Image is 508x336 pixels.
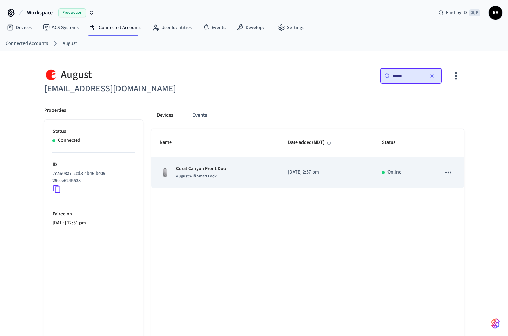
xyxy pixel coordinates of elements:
[491,318,500,329] img: SeamLogoGradient.69752ec5.svg
[489,6,502,20] button: EA
[446,9,467,16] span: Find by ID
[52,219,135,227] p: [DATE] 12:51 pm
[151,107,464,123] div: connected account tabs
[52,161,135,168] p: ID
[288,169,365,176] p: [DATE] 2:57 pm
[187,107,212,123] button: Events
[382,137,404,148] span: Status
[6,40,48,47] a: Connected Accounts
[197,21,231,34] a: Events
[231,21,272,34] a: Developer
[151,107,179,123] button: Devices
[288,137,334,148] span: Date added(MDT)
[160,137,181,148] span: Name
[52,210,135,218] p: Paired on
[433,7,486,19] div: Find by ID⌘ K
[52,128,135,135] p: Status
[58,137,80,144] p: Connected
[44,82,250,96] h6: [EMAIL_ADDRESS][DOMAIN_NAME]
[272,21,310,34] a: Settings
[489,7,502,19] span: EA
[63,40,77,47] a: August
[44,68,250,82] div: August
[387,169,401,176] p: Online
[1,21,37,34] a: Devices
[27,9,53,17] span: Workspace
[44,107,66,114] p: Properties
[176,165,228,172] p: Coral Canyon Front Door
[151,129,464,188] table: sticky table
[176,173,217,179] span: August Wifi Smart Lock
[44,68,58,82] img: August Logo, Square
[58,8,86,17] span: Production
[37,21,84,34] a: ACS Systems
[84,21,147,34] a: Connected Accounts
[52,170,132,185] p: 7ea608a7-2cd3-4b46-bc09-29cce6245538
[147,21,197,34] a: User Identities
[469,9,480,16] span: ⌘ K
[160,167,171,178] img: August Wifi Smart Lock 3rd Gen, Silver, Front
